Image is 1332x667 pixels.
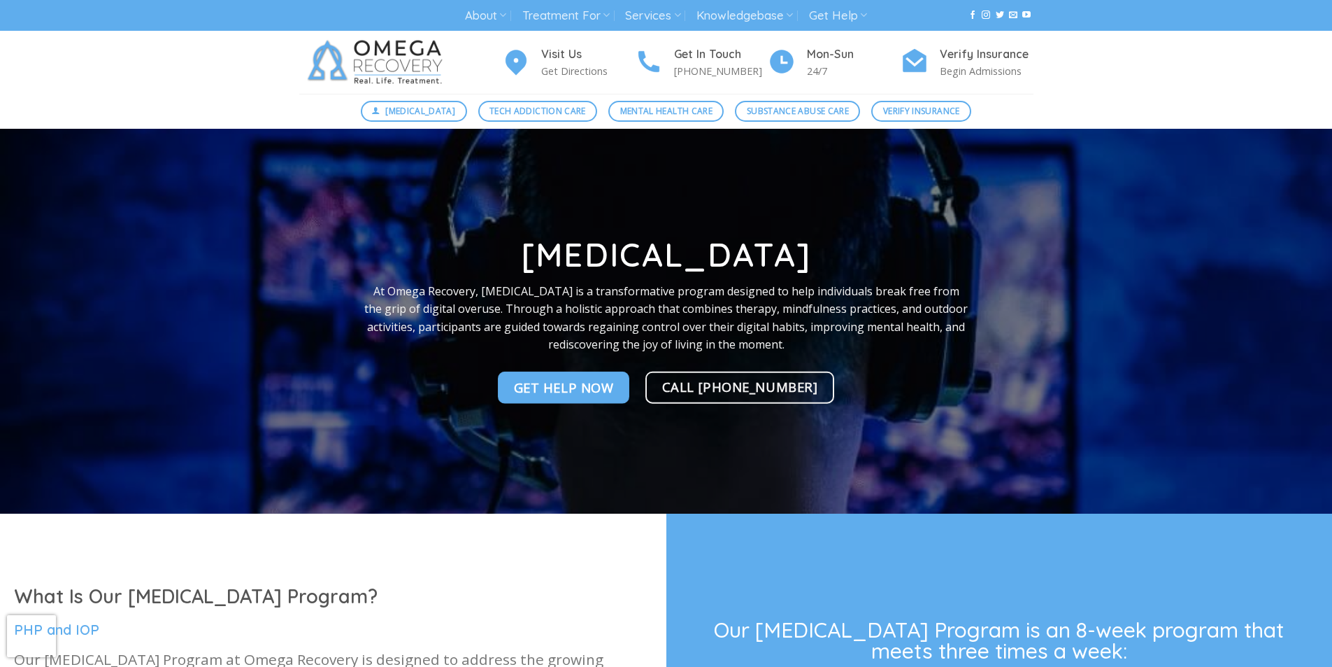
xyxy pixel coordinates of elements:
a: Get In Touch [PHONE_NUMBER] [635,45,768,80]
p: [PHONE_NUMBER] [674,63,768,79]
strong: [MEDICAL_DATA] [521,234,811,275]
a: Mental Health Care [608,101,724,122]
p: At Omega Recovery, [MEDICAL_DATA] is a transformative program designed to help individuals break ... [364,282,968,353]
h1: What Is Our [MEDICAL_DATA] Program? [14,584,652,609]
p: Get Directions [541,63,635,79]
a: Knowledgebase [696,3,793,29]
span: [MEDICAL_DATA] [385,104,455,118]
h4: Get In Touch [674,45,768,64]
a: Verify Insurance Begin Admissions [901,45,1033,80]
h4: Mon-Sun [807,45,901,64]
a: Verify Insurance [871,101,971,122]
a: Send us an email [1009,10,1017,20]
span: PHP and IOP [14,621,99,638]
a: Follow on Twitter [996,10,1004,20]
span: Tech Addiction Care [489,104,586,118]
a: Get Help NOw [498,372,630,404]
p: Begin Admissions [940,63,1033,79]
a: Substance Abuse Care [735,101,860,122]
span: Get Help NOw [514,377,614,398]
a: Tech Addiction Care [478,101,598,122]
a: Follow on YouTube [1022,10,1031,20]
a: Visit Us Get Directions [502,45,635,80]
a: Follow on Facebook [968,10,977,20]
a: Follow on Instagram [982,10,990,20]
h4: Verify Insurance [940,45,1033,64]
a: About [465,3,506,29]
h3: Our [MEDICAL_DATA] Program is an 8-week program that meets three times a week: [699,619,1298,661]
span: Mental Health Care [620,104,712,118]
span: Substance Abuse Care [747,104,849,118]
a: Services [625,3,680,29]
a: Get Help [809,3,867,29]
span: Call [PHONE_NUMBER] [662,377,818,397]
img: Omega Recovery [299,31,457,94]
h4: Visit Us [541,45,635,64]
a: Treatment For [522,3,610,29]
a: Call [PHONE_NUMBER] [645,372,835,404]
p: 24/7 [807,63,901,79]
span: Verify Insurance [883,104,960,118]
a: [MEDICAL_DATA] [361,101,467,122]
